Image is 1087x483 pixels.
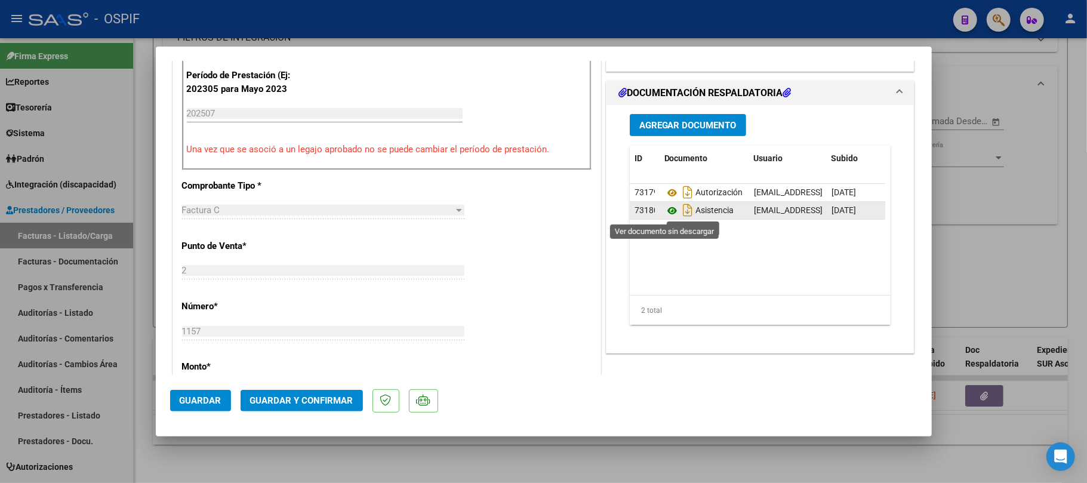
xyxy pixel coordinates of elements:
datatable-header-cell: Usuario [749,146,827,171]
span: 73179 [635,187,658,197]
span: Guardar y Confirmar [250,395,353,406]
span: Autorización [664,188,743,198]
button: Agregar Documento [630,114,746,136]
mat-expansion-panel-header: DOCUMENTACIÓN RESPALDATORIA [606,81,914,105]
datatable-header-cell: ID [630,146,660,171]
span: Documento [664,153,708,163]
span: [EMAIL_ADDRESS][DOMAIN_NAME] - [PERSON_NAME] [754,205,956,215]
div: DOCUMENTACIÓN RESPALDATORIA [606,105,914,353]
div: Open Intercom Messenger [1046,442,1075,471]
span: Usuario [754,153,783,163]
i: Descargar documento [680,201,695,220]
span: Guardar [180,395,221,406]
button: Guardar y Confirmar [241,390,363,411]
span: Asistencia [664,206,734,216]
h1: DOCUMENTACIÓN RESPALDATORIA [618,86,792,100]
div: 2 total [630,296,891,325]
p: Monto [182,360,305,374]
span: Subido [832,153,858,163]
span: 73180 [635,205,658,215]
span: Agregar Documento [639,120,737,131]
p: Período de Prestación (Ej: 202305 para Mayo 2023 [187,69,307,96]
span: [DATE] [832,205,856,215]
span: Factura C [182,205,220,216]
span: [EMAIL_ADDRESS][DOMAIN_NAME] - [PERSON_NAME] [754,187,956,197]
i: Descargar documento [680,183,695,202]
span: [DATE] [832,187,856,197]
p: Comprobante Tipo * [182,179,305,193]
p: Una vez que se asoció a un legajo aprobado no se puede cambiar el período de prestación. [187,143,587,156]
p: Punto de Venta [182,239,305,253]
p: Número [182,300,305,313]
datatable-header-cell: Subido [827,146,886,171]
span: ID [635,153,642,163]
datatable-header-cell: Documento [660,146,749,171]
button: Guardar [170,390,231,411]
